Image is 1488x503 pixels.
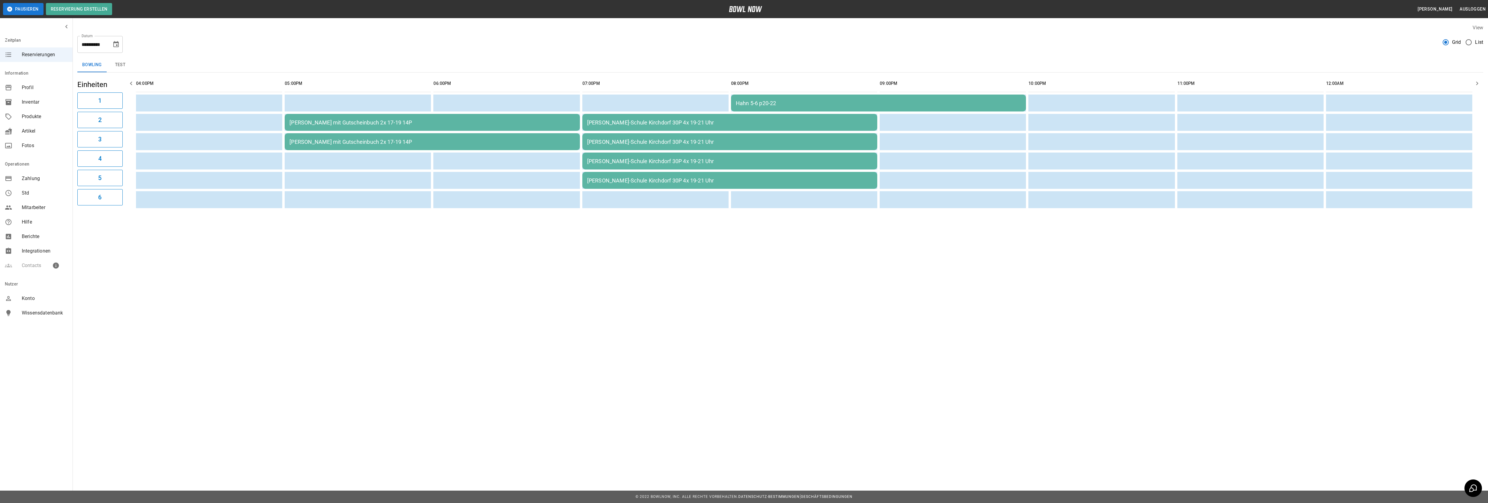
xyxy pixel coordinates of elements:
[98,154,102,163] h6: 4
[98,173,102,183] h6: 5
[22,233,68,240] span: Berichte
[1457,4,1488,15] button: Ausloggen
[1326,75,1472,92] th: 12:00AM
[77,131,123,147] button: 3
[22,98,68,106] span: Inventar
[77,58,107,72] button: Bowling
[22,51,68,58] span: Reservierungen
[587,119,872,126] div: [PERSON_NAME]-Schule Kirchdorf 30P 4x 19-21 Uhr
[587,139,872,145] div: [PERSON_NAME]-Schule Kirchdorf 30P 4x 19-21 Uhr
[77,80,123,89] h5: Einheiten
[1475,39,1483,46] span: List
[1452,39,1461,46] span: Grid
[731,75,877,92] th: 08:00PM
[22,113,68,120] span: Produkte
[1177,75,1324,92] th: 11:00PM
[136,75,282,92] th: 04:00PM
[587,177,872,184] div: [PERSON_NAME]-Schule Kirchdorf 30P 4x 19-21 Uhr
[77,58,1483,72] div: inventory tabs
[22,142,68,149] span: Fotos
[77,170,123,186] button: 5
[22,295,68,302] span: Konto
[433,75,580,92] th: 06:00PM
[46,3,112,15] button: Reservierung erstellen
[22,189,68,197] span: Std
[736,100,1021,106] div: Hahn 5-6 p20-22
[587,158,872,164] div: [PERSON_NAME]-Schule Kirchdorf 30P 4x 19-21 Uhr
[729,6,762,12] img: logo
[98,192,102,202] h6: 6
[22,175,68,182] span: Zahlung
[738,495,800,499] a: Datenschutz-Bestimmungen
[22,204,68,211] span: Mitarbeiter
[22,127,68,135] span: Artikel
[801,495,852,499] a: Geschäftsbedingungen
[290,139,575,145] div: [PERSON_NAME] mit Gutscheinbuch 2x 17-19 14P
[22,218,68,226] span: Hilfe
[110,38,122,50] button: Choose date, selected date is 7. Nov. 2025
[98,134,102,144] h6: 3
[77,150,123,167] button: 4
[107,58,134,72] button: test
[880,75,1026,92] th: 09:00PM
[22,309,68,317] span: Wissensdatenbank
[636,495,738,499] span: © 2022 BowlNow, Inc. Alle Rechte vorbehalten.
[290,119,575,126] div: [PERSON_NAME] mit Gutscheinbuch 2x 17-19 14P
[3,3,44,15] button: Pausieren
[1028,75,1175,92] th: 10:00PM
[134,73,1475,211] table: sticky table
[98,115,102,125] h6: 2
[22,84,68,91] span: Profil
[1473,25,1483,31] label: View
[1415,4,1455,15] button: [PERSON_NAME]
[98,96,102,105] h6: 1
[285,75,431,92] th: 05:00PM
[582,75,729,92] th: 07:00PM
[22,247,68,255] span: Integrationen
[77,92,123,109] button: 1
[77,189,123,205] button: 6
[77,112,123,128] button: 2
